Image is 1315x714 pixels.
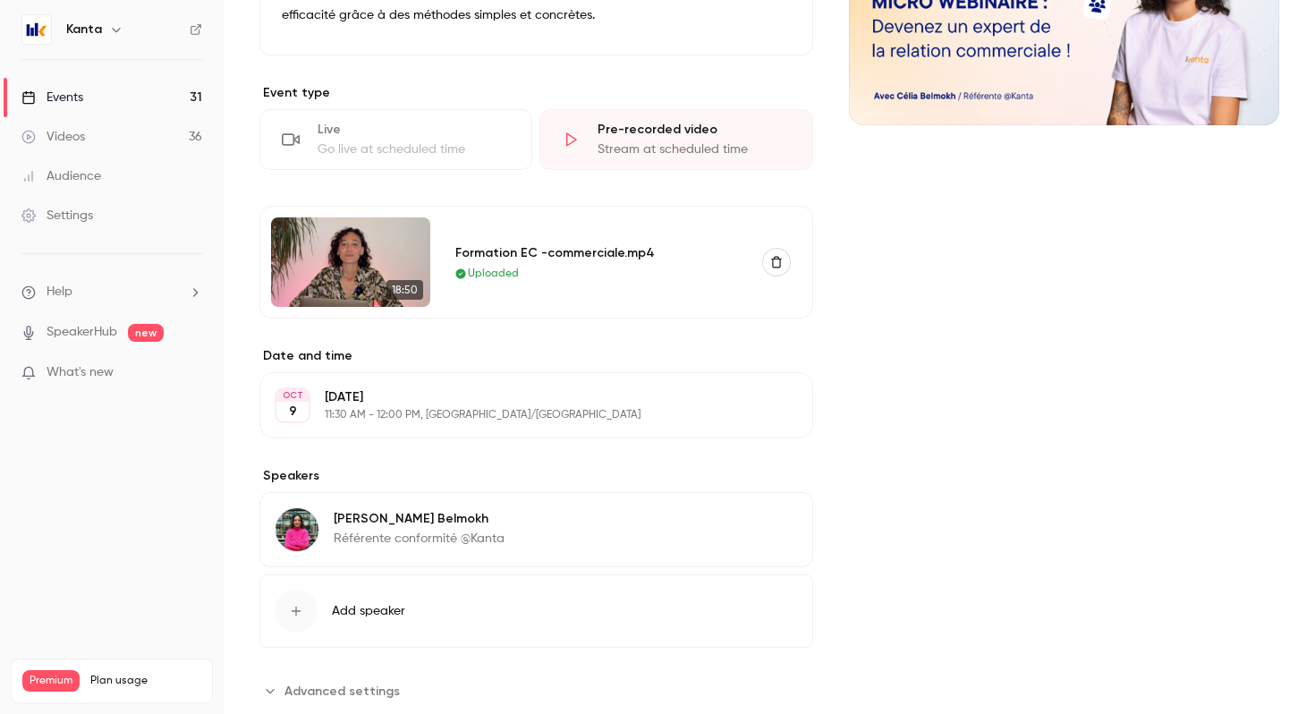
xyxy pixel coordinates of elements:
[539,109,812,170] div: Pre-recorded videoStream at scheduled time
[181,365,202,381] iframe: Noticeable Trigger
[259,347,813,365] label: Date and time
[598,140,790,158] div: Stream at scheduled time
[325,388,718,406] p: [DATE]
[47,283,72,302] span: Help
[455,243,741,262] div: Formation EC -commerciale.mp4
[598,121,790,139] div: Pre-recorded video
[276,508,318,551] img: Célia Belmokh
[259,676,813,705] section: Advanced settings
[22,15,51,44] img: Kanta
[332,602,405,620] span: Add speaker
[289,403,297,421] p: 9
[334,510,505,528] p: [PERSON_NAME] Belmokh
[325,408,718,422] p: 11:30 AM - 12:00 PM, [GEOGRAPHIC_DATA]/[GEOGRAPHIC_DATA]
[21,167,101,185] div: Audience
[284,682,400,701] span: Advanced settings
[66,21,102,38] h6: Kanta
[259,109,532,170] div: LiveGo live at scheduled time
[21,207,93,225] div: Settings
[334,530,505,548] p: Référente conformité @Kanta
[47,363,114,382] span: What's new
[259,467,813,485] label: Speakers
[259,676,411,705] button: Advanced settings
[47,323,117,342] a: SpeakerHub
[386,280,423,300] span: 18:50
[259,492,813,567] div: Célia Belmokh[PERSON_NAME] BelmokhRéférente conformité @Kanta
[276,389,309,402] div: OCT
[21,283,202,302] li: help-dropdown-opener
[21,89,83,106] div: Events
[259,574,813,648] button: Add speaker
[128,324,164,342] span: new
[318,121,510,139] div: Live
[259,84,813,102] p: Event type
[468,266,519,282] span: Uploaded
[22,670,80,692] span: Premium
[21,128,85,146] div: Videos
[90,674,201,688] span: Plan usage
[318,140,510,158] div: Go live at scheduled time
